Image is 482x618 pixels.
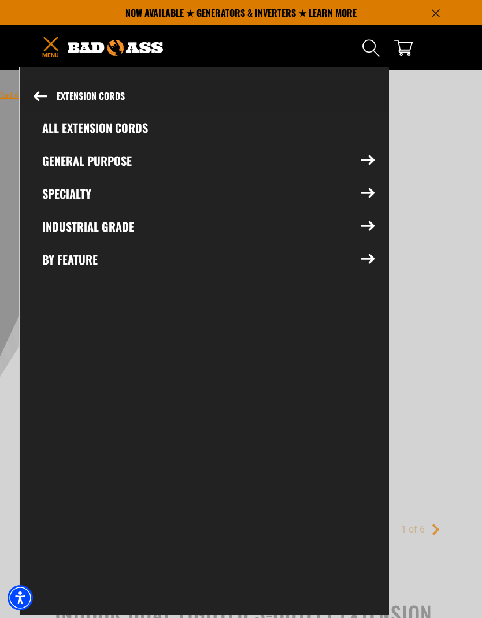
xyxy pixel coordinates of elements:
a: Next [430,524,442,535]
button: Extension Cords [20,81,388,111]
span: Menu [42,51,59,59]
summary: By Feature [28,243,388,276]
summary: Specialty [28,177,388,210]
summary: Search [362,39,380,57]
summary: Menu [42,35,59,62]
div: Accessibility Menu [8,585,33,610]
a: All Extension Cords [28,111,388,144]
img: Bad Ass Extension Cords [68,40,163,56]
summary: General Purpose [28,144,388,177]
summary: Industrial Grade [28,210,388,243]
a: cart [394,39,413,57]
